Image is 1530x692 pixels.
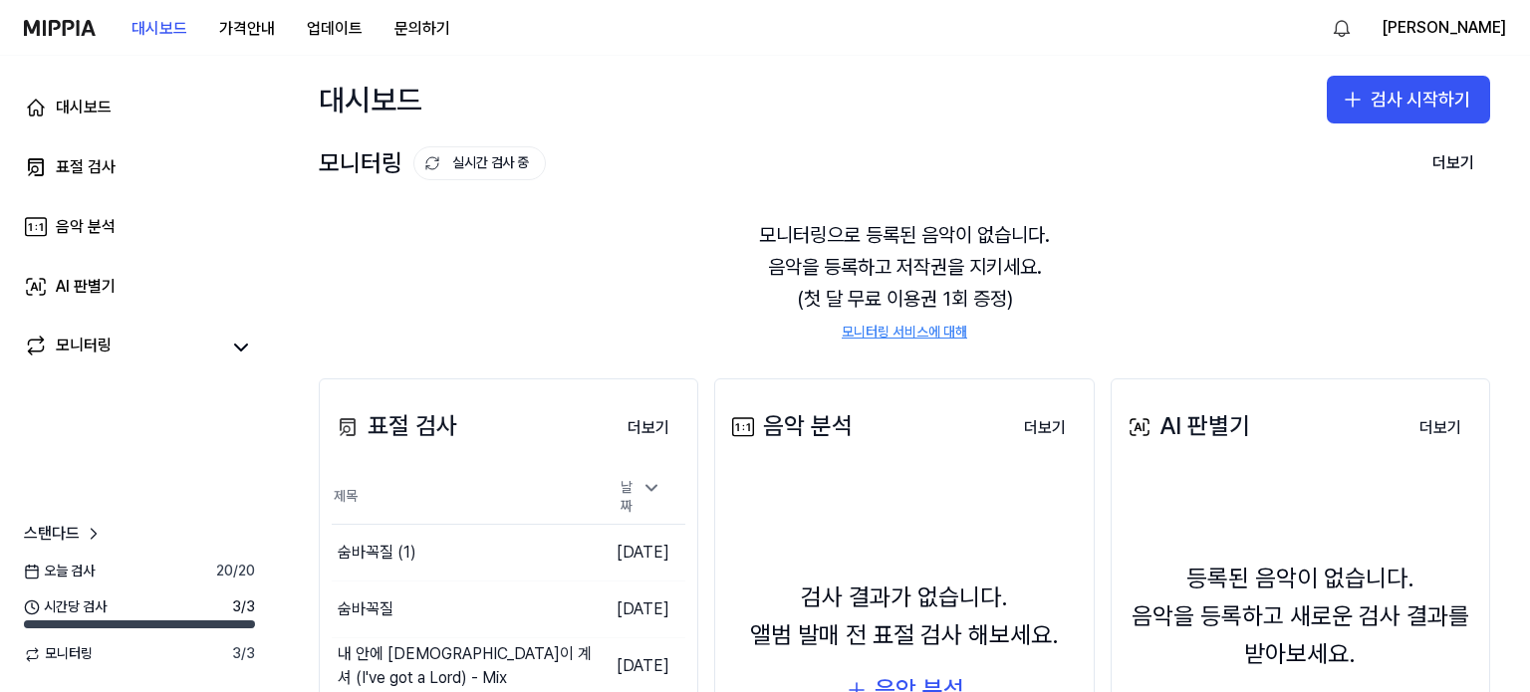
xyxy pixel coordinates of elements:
[338,541,416,565] div: 숨바꼭질 (1)
[56,96,112,119] div: 대시보드
[203,9,291,49] button: 가격안내
[216,562,255,581] span: 20 / 20
[56,155,116,179] div: 표절 검사
[56,275,116,299] div: AI 판별기
[1403,408,1477,448] button: 더보기
[379,9,466,49] button: 문의하기
[750,578,1059,655] div: 검사 결과가 없습니다. 앨범 발매 전 표절 검사 해보세요.
[319,144,546,182] div: 모니터링
[24,562,95,581] span: 오늘 검사
[291,1,379,56] a: 업데이트
[56,215,116,239] div: 음악 분석
[1416,143,1490,183] button: 더보기
[232,597,255,617] span: 3 / 3
[24,522,80,546] span: 스탠다드
[12,263,267,311] a: AI 판별기
[24,334,219,361] a: 모니터링
[1124,407,1250,445] div: AI 판별기
[338,597,393,621] div: 숨바꼭질
[413,146,546,180] button: 실시간 검사 중
[727,407,853,445] div: 음악 분석
[1382,16,1506,40] button: [PERSON_NAME]
[56,334,112,361] div: 모니터링
[116,9,203,49] button: 대시보드
[1330,16,1354,40] img: 알림
[24,522,104,546] a: 스탠다드
[291,9,379,49] button: 업데이트
[1403,406,1477,448] a: 더보기
[1008,408,1082,448] button: 더보기
[232,644,255,664] span: 3 / 3
[1327,76,1490,123] button: 검사 시작하기
[1124,560,1477,674] div: 등록된 음악이 없습니다. 음악을 등록하고 새로운 검사 결과를 받아보세요.
[24,20,96,36] img: logo
[24,644,93,664] span: 모니터링
[1008,406,1082,448] a: 더보기
[842,323,967,343] a: 모니터링 서비스에 대해
[612,406,685,448] a: 더보기
[12,203,267,251] a: 음악 분석
[338,642,597,690] div: 내 안에 [DEMOGRAPHIC_DATA]이 계셔 (I've got a Lord) - Mix
[332,471,597,525] th: 제목
[597,580,685,637] td: [DATE]
[12,84,267,131] a: 대시보드
[24,597,107,617] span: 시간당 검사
[612,408,685,448] button: 더보기
[613,472,669,523] div: 날짜
[332,407,457,445] div: 표절 검사
[12,143,267,191] a: 표절 검사
[597,524,685,580] td: [DATE]
[319,195,1490,366] div: 모니터링으로 등록된 음악이 없습니다. 음악을 등록하고 저작권을 지키세요. (첫 달 무료 이용권 1회 증정)
[319,76,422,123] div: 대시보드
